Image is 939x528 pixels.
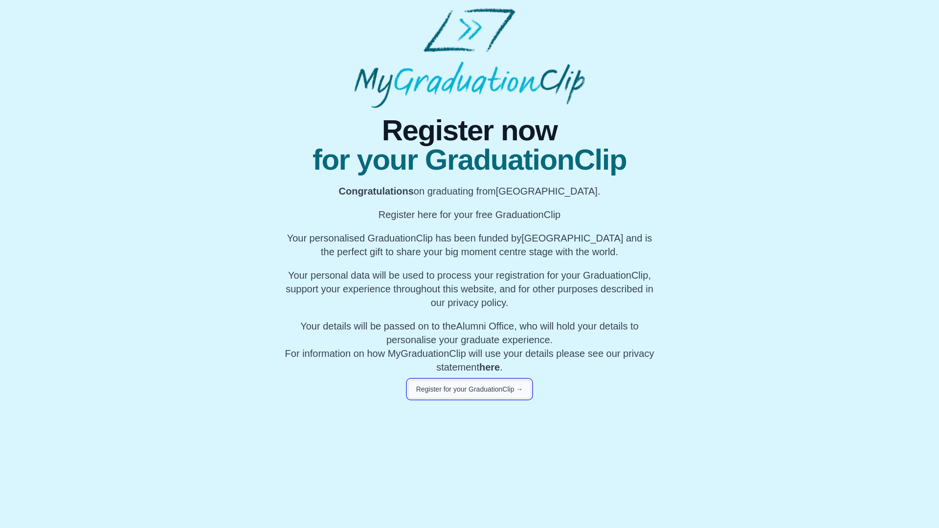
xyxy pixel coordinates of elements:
[354,8,585,108] img: MyGraduationClip
[285,321,654,373] span: For information on how MyGraduationClip will use your details please see our privacy statement .
[456,321,514,331] span: Alumni Office
[300,321,639,345] span: Your details will be passed on to the , who will hold your details to personalise your graduate e...
[479,362,500,373] a: here
[408,380,532,398] button: Register for your GraduationClip →
[282,268,657,309] p: Your personal data will be used to process your registration for your GraduationClip, support you...
[282,184,657,198] p: on graduating from [GEOGRAPHIC_DATA].
[282,145,657,175] span: for your GraduationClip
[339,186,414,197] b: Congratulations
[282,231,657,259] p: Your personalised GraduationClip has been funded by [GEOGRAPHIC_DATA] and is the perfect gift to ...
[282,116,657,145] span: Register now
[282,208,657,221] p: Register here for your free GraduationClip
